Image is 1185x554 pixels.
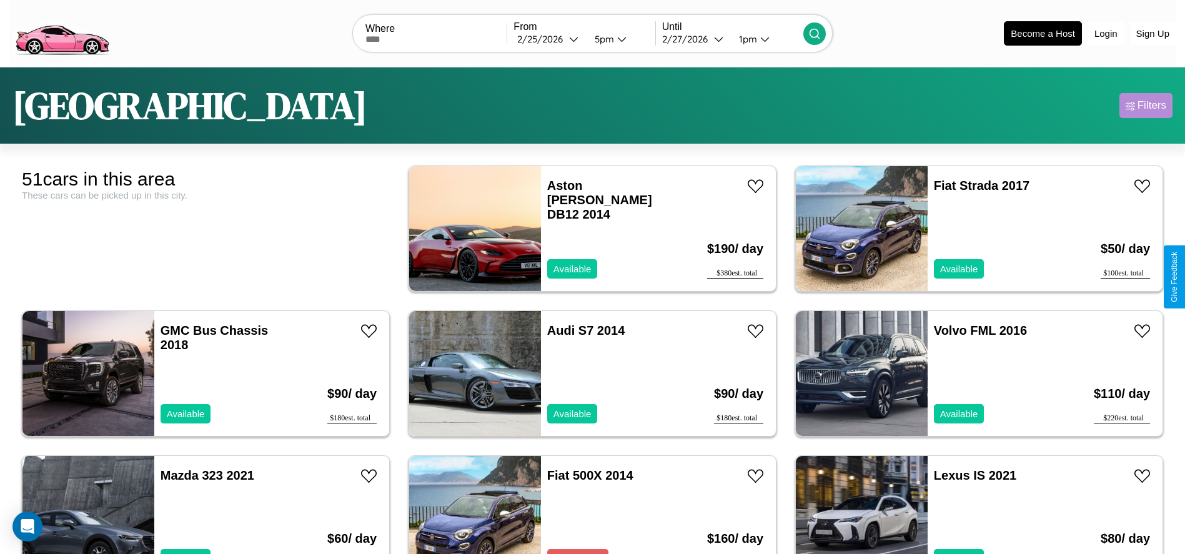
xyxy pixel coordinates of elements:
div: $ 180 est. total [327,413,377,423]
p: Available [940,260,978,277]
button: 1pm [729,32,803,46]
a: Fiat 500X 2014 [547,468,633,482]
p: Available [167,405,205,422]
a: Lexus IS 2021 [934,468,1016,482]
h3: $ 190 / day [707,229,763,269]
button: 2/25/2026 [513,32,584,46]
div: Give Feedback [1170,252,1179,302]
div: 2 / 25 / 2026 [517,33,569,45]
button: Filters [1119,93,1173,118]
div: $ 220 est. total [1094,413,1150,423]
div: Filters [1138,99,1166,112]
img: logo [9,6,114,58]
label: Until [662,21,803,32]
h1: [GEOGRAPHIC_DATA] [12,80,367,131]
div: Open Intercom Messenger [12,512,42,542]
a: Aston [PERSON_NAME] DB12 2014 [547,179,652,221]
p: Available [553,260,592,277]
button: Login [1088,22,1124,45]
div: $ 180 est. total [714,413,763,423]
label: From [513,21,655,32]
button: 5pm [585,32,655,46]
p: Available [553,405,592,422]
label: Where [365,23,507,34]
a: Fiat Strada 2017 [934,179,1029,192]
button: Sign Up [1130,22,1176,45]
div: 2 / 27 / 2026 [662,33,714,45]
div: 51 cars in this area [22,169,390,190]
button: Become a Host [1004,21,1082,46]
a: GMC Bus Chassis 2018 [161,324,268,352]
div: 1pm [733,33,760,45]
p: Available [940,405,978,422]
h3: $ 50 / day [1101,229,1150,269]
a: Volvo FML 2016 [934,324,1027,337]
div: $ 380 est. total [707,269,763,279]
a: Mazda 323 2021 [161,468,254,482]
div: 5pm [588,33,617,45]
div: These cars can be picked up in this city. [22,190,390,200]
div: $ 100 est. total [1101,269,1150,279]
a: Audi S7 2014 [547,324,625,337]
h3: $ 90 / day [327,374,377,413]
h3: $ 110 / day [1094,374,1150,413]
h3: $ 90 / day [714,374,763,413]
